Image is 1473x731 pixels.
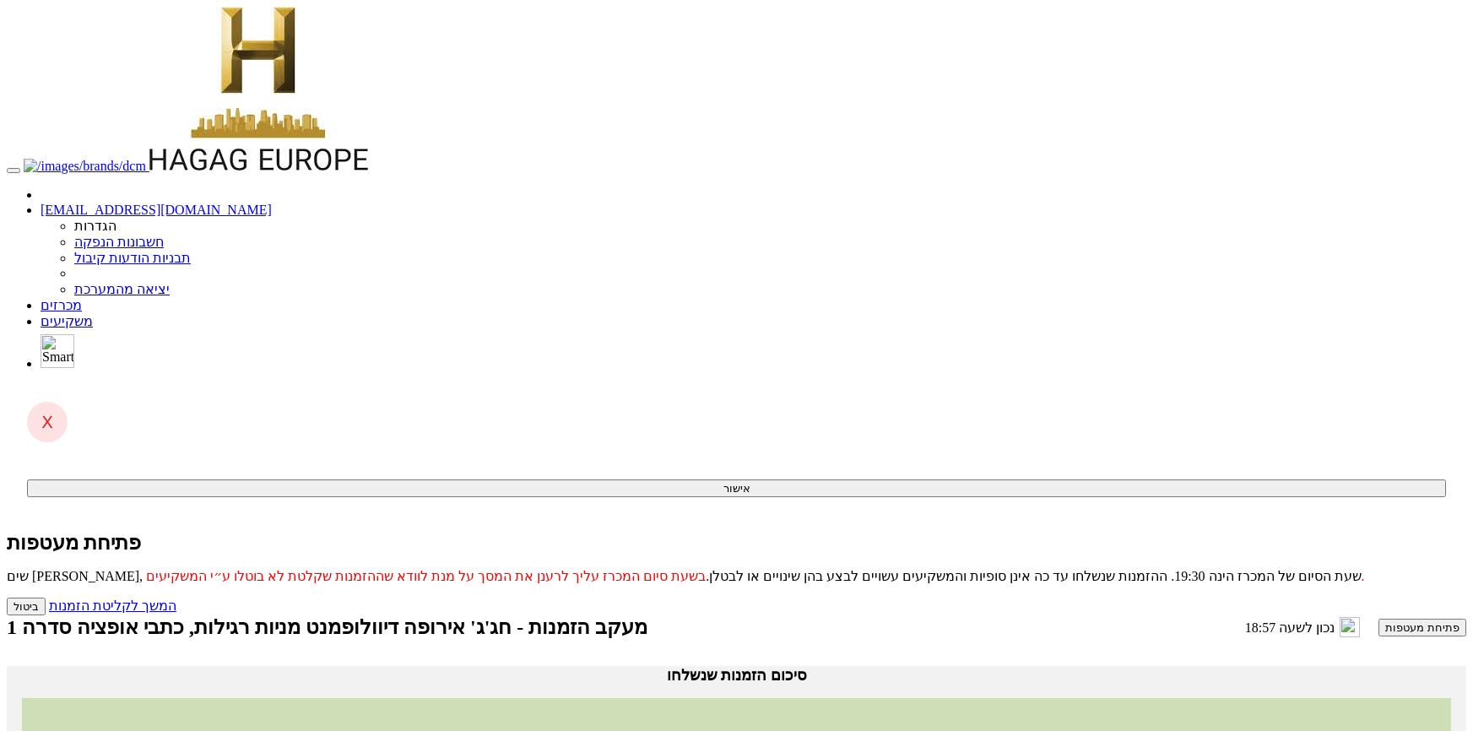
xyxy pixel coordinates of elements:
img: refresh-icon.png [1340,617,1360,637]
img: Auction Logo [149,7,368,171]
a: תבניות הודעות קיבול [74,251,191,265]
a: מכרזים [41,298,82,312]
li: הגדרות [74,218,1466,234]
button: ביטול [7,598,46,615]
h1: מעקב הזמנות - חג'ג' אירופה דיוולופמנט מניות רגילות, כתבי אופציה סדרה 1 [7,615,647,639]
img: SmartBull Logo [41,334,74,368]
h1: פתיחת מעטפות [7,531,1466,555]
span: סיכום הזמנות שנשלחו [667,667,807,684]
a: חשבונות הנפקה [74,235,164,249]
span: X [41,412,53,432]
button: פתיחת מעטפות [1378,619,1466,636]
a: המשך לקליטת הזמנות [49,598,176,613]
a: [EMAIL_ADDRESS][DOMAIN_NAME] [41,203,272,217]
p: נכון לשעה 18:57 [1245,616,1335,638]
img: /images/brands/dcm [24,159,146,174]
a: יציאה מהמערכת [74,282,170,296]
button: אישור [27,479,1446,497]
a: משקיעים [41,314,93,328]
p: שים [PERSON_NAME], שעת הסיום של המכרז הינה 19:30. ההזמנות שנשלחו עד כה אינן סופיות והמשקיעים עשוי... [7,568,1466,584]
span: בשעת סיום המכרז עליך לרענן את המסך על מנת לוודא שההזמנות שקלטת לא בוטלו ע״י המשקיעים. [146,569,1364,583]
